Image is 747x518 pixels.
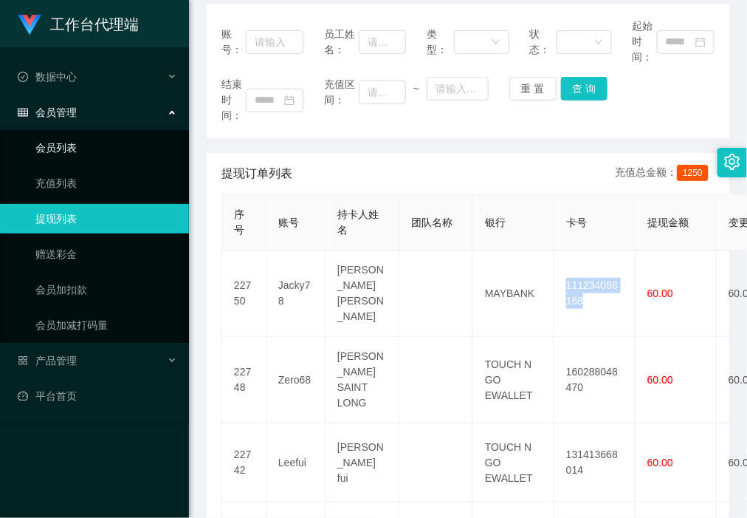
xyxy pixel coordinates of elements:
i: 图标: down [492,38,500,48]
span: 银行 [485,217,506,228]
i: 图标: check-circle-o [18,72,28,82]
span: 持卡人姓名 [337,208,379,236]
input: 请输入最小值为 [359,81,407,104]
td: 111234088168 [554,251,636,337]
a: 会员加减打码量 [35,310,177,340]
td: Jacky78 [266,251,326,337]
td: TOUCH N GO EWALLET [473,337,554,423]
span: 充值区间： [324,77,359,108]
td: [PERSON_NAME] SAINT LONG [326,337,399,423]
a: 提现列表 [35,204,177,234]
i: 图标: table [18,107,28,117]
span: 起始时间： [633,18,657,65]
span: 卡号 [566,217,587,228]
span: 会员管理 [18,106,77,118]
a: 工作台代理端 [18,18,139,30]
td: 160288048470 [554,337,636,423]
button: 查 询 [561,77,608,100]
span: 产品管理 [18,355,77,367]
span: 账号 [278,217,299,228]
td: 22742 [222,423,266,502]
span: 员工姓名： [324,27,359,58]
i: 图标: calendar [695,37,706,47]
input: 请输入 [359,30,407,54]
td: 22748 [222,337,266,423]
span: 60.00 [647,457,673,468]
input: 请输入最大值为 [427,77,489,100]
a: 会员列表 [35,133,177,163]
a: 图标: dashboard平台首页 [18,381,177,411]
td: [PERSON_NAME] [PERSON_NAME] [326,251,399,337]
img: logo.9652507e.png [18,15,41,35]
span: 状态： [529,27,556,58]
span: 数据中心 [18,71,77,83]
span: 60.00 [647,287,673,299]
span: ~ [406,81,426,97]
span: 账号： [221,27,246,58]
span: 团队名称 [411,217,452,228]
span: 1250 [677,165,709,181]
input: 请输入 [246,30,303,54]
span: 类型： [427,27,453,58]
a: 赠送彩金 [35,239,177,269]
td: MAYBANK [473,251,554,337]
span: 提现金额 [647,217,689,228]
td: 131413668014 [554,423,636,502]
a: 会员加扣款 [35,275,177,304]
button: 重 置 [509,77,557,100]
td: Zero68 [266,337,326,423]
span: 提现订单列表 [221,165,292,183]
div: 充值总金额： [615,165,715,183]
span: 序号 [234,208,244,236]
a: 充值列表 [35,168,177,198]
span: 结束时间： [221,77,246,123]
i: 图标: down [594,38,603,48]
td: 22750 [222,251,266,337]
span: 60.00 [647,374,673,386]
td: [PERSON_NAME] fui [326,423,399,502]
i: 图标: calendar [284,95,295,106]
h1: 工作台代理端 [50,1,139,48]
i: 图标: setting [724,154,740,170]
td: TOUCH N GO EWALLET [473,423,554,502]
td: Leefui [266,423,326,502]
i: 图标: appstore-o [18,355,28,366]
